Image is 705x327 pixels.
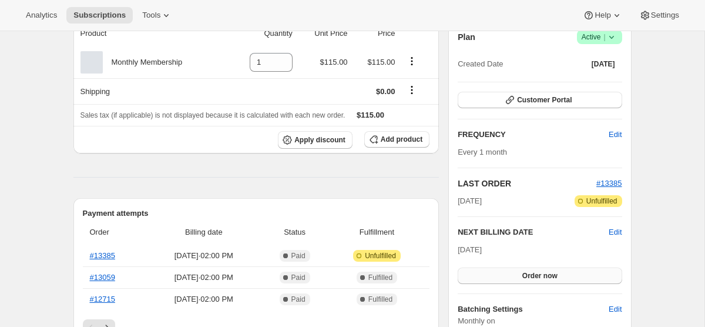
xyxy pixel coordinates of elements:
span: $115.00 [368,58,395,66]
span: Edit [609,129,622,141]
button: Customer Portal [458,92,622,108]
span: Customer Portal [517,95,572,105]
th: Unit Price [296,21,351,46]
span: [DATE] [592,59,615,69]
span: Billing date [149,226,258,238]
button: Settings [632,7,686,24]
span: Help [595,11,610,20]
span: $0.00 [376,87,395,96]
button: Order now [458,268,622,284]
button: Product actions [402,55,421,68]
div: Monthly Membership [103,56,183,68]
button: Subscriptions [66,7,133,24]
span: Order now [522,271,558,281]
a: #12715 [90,295,115,303]
span: Edit [609,303,622,315]
span: $115.00 [357,111,384,119]
a: #13059 [90,273,115,282]
th: Price [351,21,399,46]
button: #13385 [596,178,622,189]
span: Paid [291,295,305,304]
span: Fulfilled [368,295,392,304]
th: Shipping [73,78,228,104]
button: Edit [609,226,622,238]
h2: LAST ORDER [458,178,596,189]
span: Tools [142,11,160,20]
span: Analytics [26,11,57,20]
span: Add product [381,135,422,144]
span: | [603,32,605,42]
th: Quantity [227,21,296,46]
span: Fulfilled [368,273,392,282]
button: Edit [602,300,629,319]
span: Sales tax (if applicable) is not displayed because it is calculated with each new order. [80,111,345,119]
h2: FREQUENCY [458,129,609,141]
a: #13385 [90,251,115,260]
span: Status [265,226,324,238]
button: Tools [135,7,179,24]
button: Edit [602,125,629,144]
span: Settings [651,11,679,20]
span: [DATE] [458,245,482,254]
h2: NEXT BILLING DATE [458,226,609,238]
span: [DATE] · 02:00 PM [149,272,258,283]
span: [DATE] · 02:00 PM [149,293,258,305]
th: Product [73,21,228,46]
span: Unfulfilled [586,196,617,206]
span: [DATE] [458,195,482,207]
span: Subscriptions [73,11,126,20]
button: Help [576,7,629,24]
span: Every 1 month [458,148,507,156]
span: Apply discount [294,135,345,145]
span: $115.00 [320,58,348,66]
span: Paid [291,251,305,261]
button: Apply discount [278,131,352,149]
span: Created Date [458,58,503,70]
a: #13385 [596,179,622,188]
span: Monthly on [458,315,622,327]
th: Order [83,219,146,245]
span: [DATE] · 02:00 PM [149,250,258,262]
span: Paid [291,273,305,282]
span: Unfulfilled [365,251,396,261]
h2: Plan [458,31,475,43]
h6: Batching Settings [458,303,609,315]
button: Analytics [19,7,64,24]
span: Fulfillment [331,226,422,238]
button: [DATE] [585,56,622,72]
span: Active [582,31,617,43]
button: Shipping actions [402,84,421,96]
h2: Payment attempts [83,208,430,219]
button: Add product [364,131,429,148]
